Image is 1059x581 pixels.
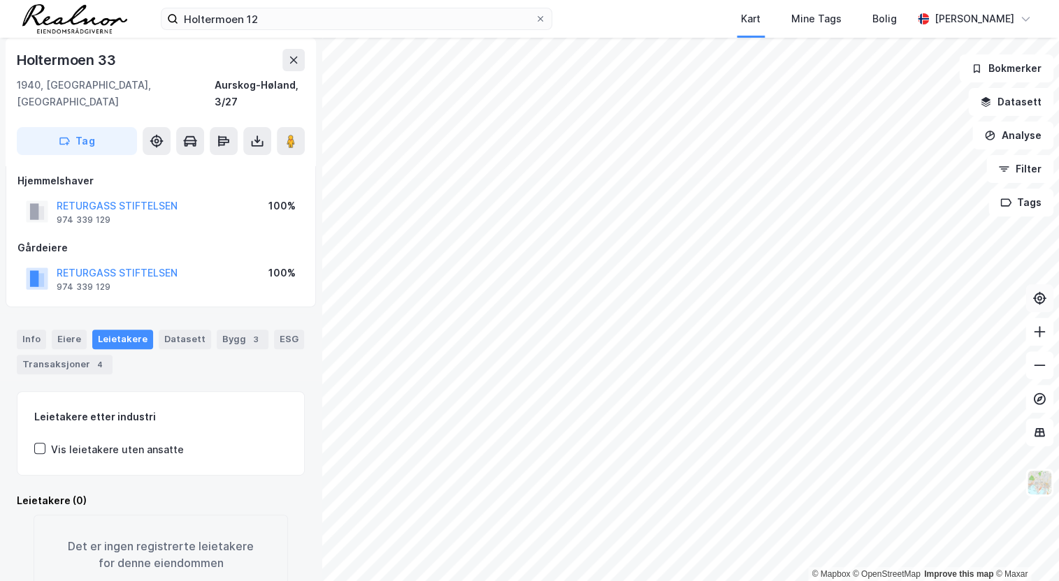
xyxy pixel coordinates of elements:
div: Hjemmelshaver [17,172,304,189]
div: 4 [93,358,107,372]
div: ESG [274,330,304,349]
div: Kontrollprogram for chat [989,514,1059,581]
a: Improve this map [924,569,993,579]
div: 974 339 129 [57,214,110,226]
button: Tags [988,189,1053,216]
div: Leietakere etter industri [34,409,287,425]
div: [PERSON_NAME] [935,10,1014,27]
div: Leietakere [92,330,153,349]
div: Bygg [217,330,268,349]
input: Søk på adresse, matrikkel, gårdeiere, leietakere eller personer [178,8,535,29]
div: Datasett [159,330,211,349]
div: Kart [741,10,761,27]
iframe: Chat Widget [989,514,1059,581]
div: Gårdeiere [17,240,304,256]
div: Aurskog-Høland, 3/27 [215,77,305,110]
button: Filter [986,155,1053,183]
img: Z [1026,469,1053,496]
div: Holtermoen 33 [17,49,118,71]
div: Vis leietakere uten ansatte [51,441,184,458]
button: Tag [17,127,137,155]
div: 974 339 129 [57,281,110,293]
a: OpenStreetMap [853,569,921,579]
a: Mapbox [812,569,850,579]
button: Analyse [972,122,1053,149]
button: Datasett [968,88,1053,116]
div: Bolig [872,10,897,27]
div: Leietakere (0) [17,492,305,509]
div: Info [17,330,46,349]
div: Mine Tags [791,10,842,27]
div: Eiere [52,330,87,349]
img: realnor-logo.934646d98de889bb5806.png [22,4,127,34]
div: Transaksjoner [17,355,113,374]
div: 1940, [GEOGRAPHIC_DATA], [GEOGRAPHIC_DATA] [17,77,215,110]
div: 100% [268,265,296,281]
div: 3 [249,332,263,346]
div: 100% [268,198,296,214]
button: Bokmerker [959,54,1053,82]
